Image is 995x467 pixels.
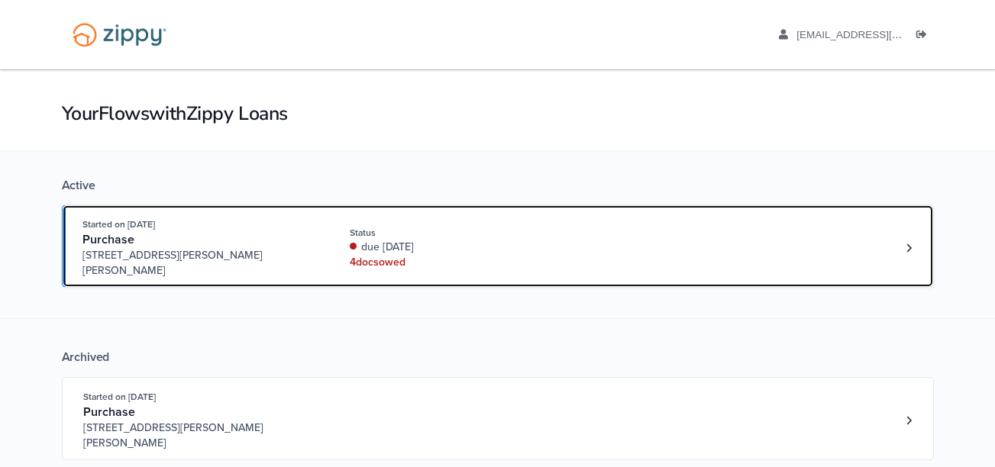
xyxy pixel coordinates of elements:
span: Started on [DATE] [82,219,155,230]
img: Logo [63,15,176,54]
a: Loan number 3844698 [898,409,921,432]
span: andcook84@outlook.com [796,29,971,40]
div: due [DATE] [350,240,554,255]
span: [STREET_ADDRESS][PERSON_NAME][PERSON_NAME] [83,420,316,451]
span: Purchase [82,232,134,247]
span: Started on [DATE] [83,391,156,402]
span: [STREET_ADDRESS][PERSON_NAME][PERSON_NAME] [82,248,315,279]
div: 4 doc s owed [350,255,554,270]
a: Loan number 4201219 [898,237,921,259]
a: edit profile [779,29,972,44]
a: Open loan 3844698 [62,377,934,460]
h1: Your Flows with Zippy Loans [62,101,934,127]
a: Open loan 4201219 [62,205,934,288]
div: Status [350,226,554,240]
div: Active [62,178,934,193]
a: Log out [916,29,933,44]
span: Purchase [83,404,135,420]
div: Archived [62,349,934,365]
